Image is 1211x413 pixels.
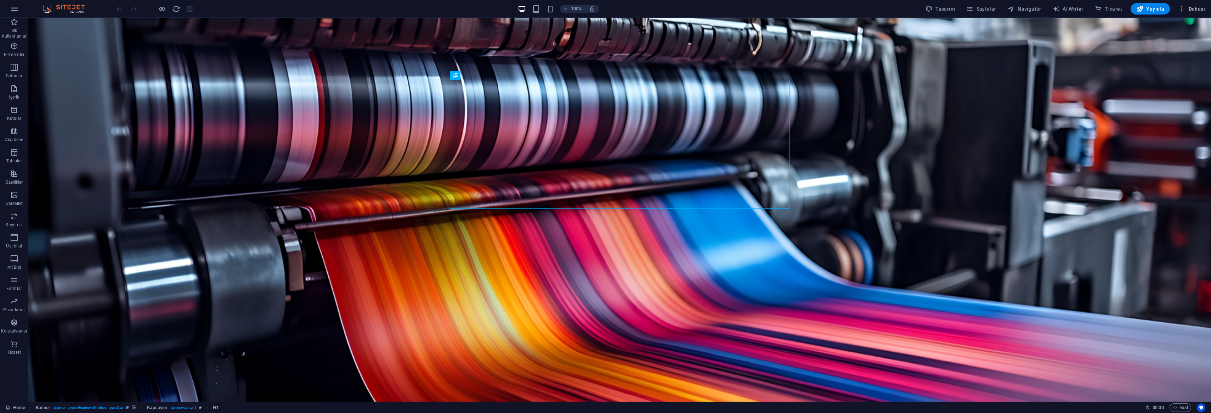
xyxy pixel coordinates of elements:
[213,403,219,412] span: Seçmek için tıkla. Düzenlemek için çift tıkla
[3,307,25,313] p: Pazarlama
[6,73,23,79] p: Sütunlar
[132,406,136,409] i: Bu element, arka plan içeriyor
[7,264,21,270] p: Alt Bigi
[560,5,585,13] button: 100%
[1170,403,1191,412] button: Kod
[6,403,25,412] a: Seçimi iptal etmek için tıkla. Sayfaları açmak için çift tıkla
[1158,405,1159,410] span: :
[1136,5,1164,12] span: Yayınla
[199,406,202,409] i: Element bir animasyon içeriyor
[6,286,22,291] p: Formlar
[170,403,196,412] span: . banner-content
[1178,5,1205,12] span: Dahası
[1131,3,1170,15] button: Yayınla
[36,403,219,412] nav: breadcrumb
[5,137,24,143] p: Akordeon
[6,243,22,249] p: Üst bilgi
[6,158,22,164] p: Tablolar
[6,222,23,228] p: Kaydırıcı
[147,403,167,412] span: Seçmek için tıkla. Düzenlemek için çift tıkla
[4,52,24,57] p: Elementler
[1053,5,1083,12] span: AI Writer
[589,6,595,12] i: Yeniden boyutlandırmada yakınlaştırma düzeyini seçilen cihaza uyacak şekilde otomatik olarak ayarla.
[1092,3,1125,15] button: Ticaret
[5,179,23,185] p: Özellikler
[172,5,180,13] i: Sayfayı yeniden yükleyin
[966,5,996,12] span: Sayfalar
[1197,403,1205,412] button: Usercentrics
[1176,3,1208,15] button: Dahası
[158,5,166,13] button: Ön izleme modundan çıkıp düzenlemeye devam etmek için buraya tıklayın
[1,328,27,334] p: Koleksiyonlar
[6,201,23,206] p: Görseller
[1145,403,1164,412] h6: Oturum süresi
[7,350,21,355] p: Ticaret
[172,5,180,13] button: reload
[963,3,999,15] button: Sayfalar
[1173,403,1188,412] span: Kod
[53,403,123,412] span: . banner .preset-banner-v3-hdecor .parallax
[571,5,582,13] h6: 100%
[41,5,94,13] img: Editor Logo
[1050,3,1086,15] button: AI Writer
[126,406,129,409] i: Bu element, özelleştirilebilir bir ön ayar
[923,3,958,15] div: Tasarım (Ctrl+Alt+Y)
[923,3,958,15] button: Tasarım
[1008,5,1041,12] span: Navigatör
[1005,3,1044,15] button: Navigatör
[1153,403,1164,412] span: 00 00
[36,403,51,412] span: Seçmek için tıkla. Düzenlemek için çift tıkla
[9,94,19,100] p: İçerik
[926,5,955,12] span: Tasarım
[1095,5,1122,12] span: Ticaret
[7,116,22,121] p: Kutular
